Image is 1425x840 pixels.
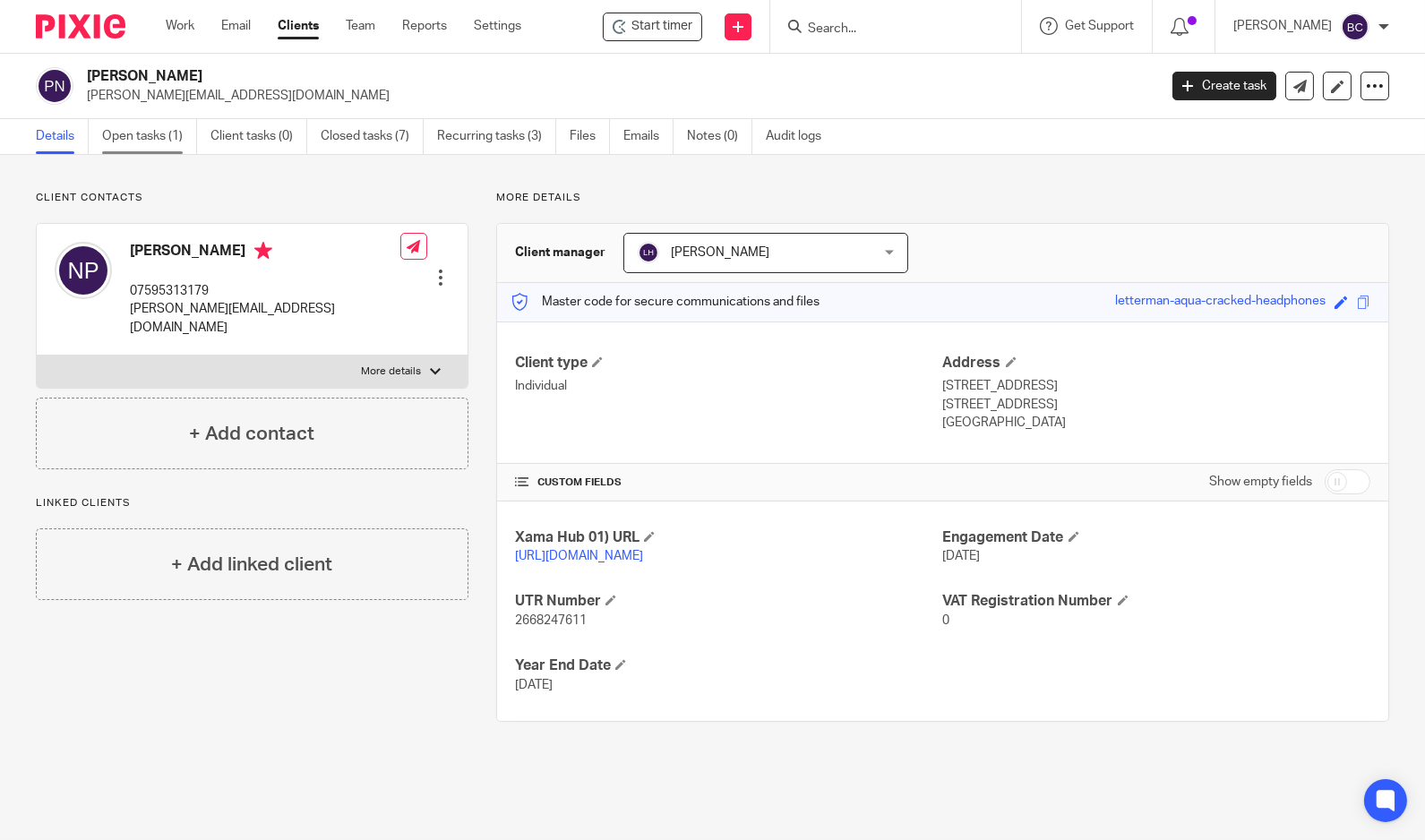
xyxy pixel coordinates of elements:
h4: + Add linked client [171,551,332,579]
p: Master code for secure communications and files [511,293,820,311]
h2: [PERSON_NAME] [87,67,934,86]
h4: Year End Date [515,656,942,675]
a: Closed tasks (7) [321,119,424,154]
a: Team [346,17,375,35]
div: Patel, Nirmesh [603,13,702,41]
a: Client tasks (0) [210,119,307,154]
a: Recurring tasks (3) [437,119,556,154]
img: svg%3E [1341,13,1369,41]
a: Reports [402,17,447,35]
p: [STREET_ADDRESS] [943,396,1370,414]
img: svg%3E [638,242,659,263]
p: [PERSON_NAME][EMAIL_ADDRESS][DOMAIN_NAME] [87,87,1146,105]
a: Settings [474,17,521,35]
p: Individual [515,377,942,395]
p: [PERSON_NAME][EMAIL_ADDRESS][DOMAIN_NAME] [130,300,400,337]
a: [URL][DOMAIN_NAME] [515,550,643,562]
a: Emails [623,119,674,154]
p: More details [361,364,421,379]
p: [PERSON_NAME] [1233,17,1332,35]
h4: Client type [515,354,942,373]
span: Start timer [631,17,692,36]
p: [STREET_ADDRESS] [943,377,1370,395]
img: svg%3E [36,67,73,105]
h3: Client manager [515,244,605,261]
a: Email [221,17,251,35]
h4: Engagement Date [943,528,1370,547]
p: [GEOGRAPHIC_DATA] [943,414,1370,432]
a: Open tasks (1) [102,119,197,154]
h4: Xama Hub 01) URL [515,528,942,547]
h4: [PERSON_NAME] [130,242,400,264]
span: 2668247611 [515,614,587,627]
span: [DATE] [943,550,981,562]
img: svg%3E [55,242,112,299]
a: Details [36,119,89,154]
img: Pixie [36,14,125,39]
p: More details [496,191,1389,205]
h4: CUSTOM FIELDS [515,476,942,490]
input: Search [806,21,967,38]
h4: VAT Registration Number [943,592,1370,611]
div: letterman-aqua-cracked-headphones [1115,292,1326,313]
span: Get Support [1065,20,1134,32]
span: 0 [943,614,950,627]
a: Notes (0) [687,119,752,154]
a: Work [166,17,194,35]
p: Linked clients [36,496,468,510]
span: [PERSON_NAME] [671,246,769,259]
a: Create task [1172,72,1276,100]
p: Client contacts [36,191,468,205]
h4: UTR Number [515,592,942,611]
h4: + Add contact [189,420,314,448]
label: Show empty fields [1209,473,1312,491]
h4: Address [943,354,1370,373]
a: Clients [278,17,319,35]
span: [DATE] [515,679,553,691]
a: Files [570,119,610,154]
p: 07595313179 [130,282,400,300]
i: Primary [254,242,272,260]
a: Audit logs [766,119,835,154]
